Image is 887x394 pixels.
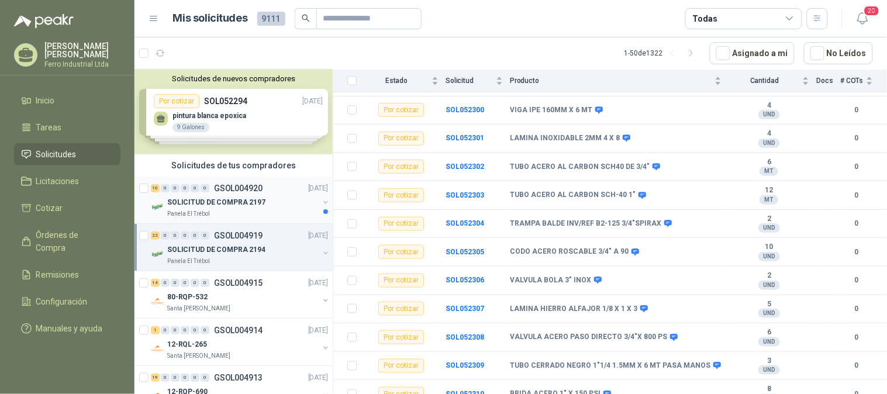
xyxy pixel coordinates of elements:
img: Company Logo [151,295,165,309]
div: 0 [191,374,199,382]
th: Solicitud [446,70,510,92]
button: No Leídos [804,42,873,64]
span: Producto [510,77,712,85]
b: 3 [729,357,809,366]
div: 0 [161,279,170,287]
span: Configuración [36,295,88,308]
div: UND [758,110,780,119]
div: 0 [161,326,170,334]
p: GSOL004915 [214,279,263,287]
div: Por cotizar [378,245,424,259]
div: Por cotizar [378,302,424,316]
b: 4 [729,101,809,110]
b: SOL052305 [446,248,484,256]
a: SOL052306 [446,276,484,284]
a: Configuración [14,291,120,313]
span: # COTs [840,77,864,85]
div: 0 [161,184,170,192]
span: Órdenes de Compra [36,229,109,254]
a: 1 0 0 0 0 0 GSOL004914[DATE] Company Logo12-RQL-265Santa [PERSON_NAME] [151,323,330,361]
div: 0 [171,231,180,240]
b: LAMINA INOXIDABLE 2MM 4 X 8 [510,134,620,143]
span: Tareas [36,121,62,134]
div: 0 [181,231,189,240]
p: Ferro Industrial Ltda [44,61,120,68]
p: GSOL004913 [214,374,263,382]
a: 10 0 0 0 0 0 GSOL004920[DATE] Company LogoSOLICITUD DE COMPRA 2197Panela El Trébol [151,181,330,219]
p: 80-RQP-532 [167,292,208,303]
b: 0 [840,133,873,144]
div: 0 [191,184,199,192]
span: Licitaciones [36,175,80,188]
p: [DATE] [308,278,328,289]
div: 0 [201,184,209,192]
b: 0 [840,275,873,286]
b: 0 [840,332,873,343]
div: Por cotizar [378,274,424,288]
a: SOL052308 [446,333,484,341]
span: Remisiones [36,268,80,281]
div: Por cotizar [378,132,424,146]
div: 0 [181,184,189,192]
a: Órdenes de Compra [14,224,120,259]
a: Inicio [14,89,120,112]
div: Por cotizar [378,359,424,373]
b: 0 [840,303,873,314]
p: Panela El Trébol [167,257,210,266]
p: [DATE] [308,372,328,383]
div: UND [758,309,780,318]
div: 0 [171,326,180,334]
a: SOL052309 [446,361,484,369]
b: LAMINA HIERRO ALFAJOR 1/8 X 1 X 3 [510,305,637,314]
div: MT [760,195,778,205]
a: SOL052307 [446,305,484,313]
p: Santa [PERSON_NAME] [167,304,230,313]
img: Company Logo [151,247,165,261]
b: 0 [840,190,873,201]
b: TUBO ACERO AL CARBON SCH-40 1" [510,191,636,200]
span: search [302,14,310,22]
div: 19 [151,374,160,382]
p: [PERSON_NAME] [PERSON_NAME] [44,42,120,58]
div: 0 [201,279,209,287]
div: UND [758,252,780,261]
p: Santa [PERSON_NAME] [167,351,230,361]
a: Manuales y ayuda [14,317,120,340]
div: 0 [171,374,180,382]
a: SOL052300 [446,106,484,114]
div: Solicitudes de nuevos compradoresPor cotizarSOL052294[DATE] pintura blanca epoxica9 GalonesPor co... [134,70,333,154]
span: Solicitud [446,77,493,85]
p: Panela El Trébol [167,209,210,219]
p: [DATE] [308,230,328,241]
b: 4 [729,129,809,139]
div: UND [758,337,780,347]
div: 0 [181,279,189,287]
span: Inicio [36,94,55,107]
p: GSOL004914 [214,326,263,334]
b: 6 [729,158,809,167]
div: UND [758,365,780,375]
th: Estado [364,70,446,92]
div: Por cotizar [378,217,424,231]
button: Asignado a mi [710,42,795,64]
p: [DATE] [308,325,328,336]
b: TUBO CERRADO NEGRO 1"1/4 1.5MM X 6 MT PASA MANOS [510,361,710,371]
b: 10 [729,243,809,252]
div: 14 [151,279,160,287]
img: Company Logo [151,342,165,356]
div: MT [760,167,778,176]
a: 22 0 0 0 0 0 GSOL004919[DATE] Company LogoSOLICITUD DE COMPRA 2194Panela El Trébol [151,229,330,266]
h1: Mis solicitudes [173,10,248,27]
div: Todas [693,12,717,25]
b: TRAMPA BALDE INV/REF B2-125 3/4"SPIRAX [510,219,661,229]
a: Solicitudes [14,143,120,165]
th: Cantidad [729,70,816,92]
span: Estado [364,77,429,85]
a: Cotizar [14,197,120,219]
th: Producto [510,70,729,92]
div: Solicitudes de tus compradores [134,154,333,177]
b: 2 [729,215,809,224]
